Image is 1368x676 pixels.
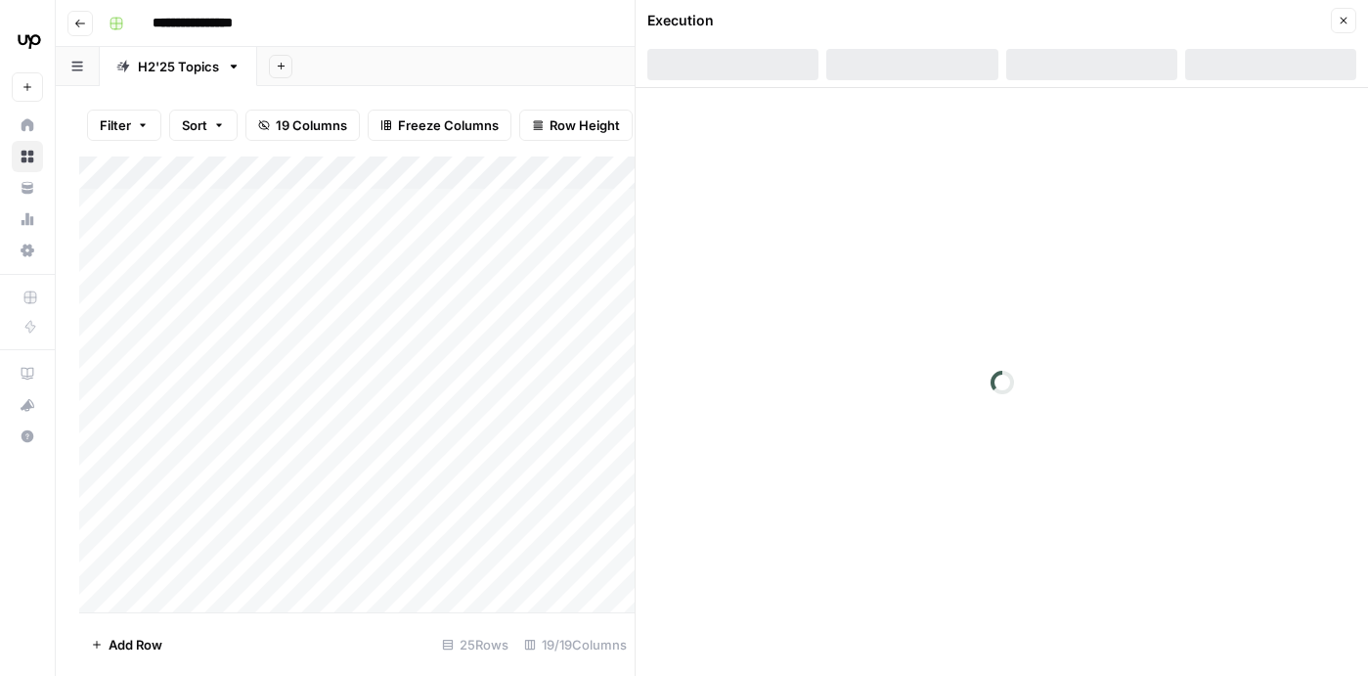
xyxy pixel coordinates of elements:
button: What's new? [12,389,43,421]
a: Settings [12,235,43,266]
button: Row Height [519,110,633,141]
div: H2'25 Topics [138,57,219,76]
span: 19 Columns [276,115,347,135]
button: Sort [169,110,238,141]
a: Browse [12,141,43,172]
button: Help + Support [12,421,43,452]
img: Upwork Logo [12,23,47,58]
div: 25 Rows [434,629,516,660]
a: Your Data [12,172,43,203]
button: Filter [87,110,161,141]
div: 19/19 Columns [516,629,635,660]
span: Add Row [109,635,162,654]
button: Freeze Columns [368,110,511,141]
a: Home [12,110,43,141]
button: Add Row [79,629,174,660]
a: AirOps Academy [12,358,43,389]
span: Filter [100,115,131,135]
span: Row Height [550,115,620,135]
span: Sort [182,115,207,135]
a: H2'25 Topics [100,47,257,86]
div: What's new? [13,390,42,420]
a: Usage [12,203,43,235]
button: Workspace: Upwork [12,16,43,65]
div: Execution [647,11,714,30]
button: 19 Columns [245,110,360,141]
span: Freeze Columns [398,115,499,135]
